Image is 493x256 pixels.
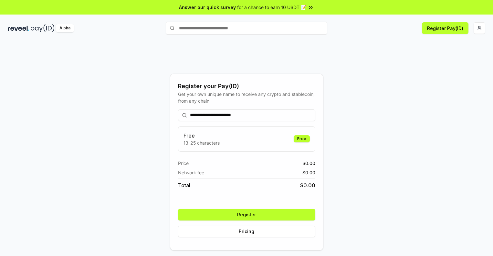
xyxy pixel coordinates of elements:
[178,226,315,237] button: Pricing
[178,181,190,189] span: Total
[178,82,315,91] div: Register your Pay(ID)
[300,181,315,189] span: $ 0.00
[294,135,310,142] div: Free
[178,91,315,104] div: Get your own unique name to receive any crypto and stablecoin, from any chain
[302,169,315,176] span: $ 0.00
[56,24,74,32] div: Alpha
[184,139,220,146] p: 13-25 characters
[8,24,29,32] img: reveel_dark
[178,160,189,167] span: Price
[31,24,55,32] img: pay_id
[237,4,306,11] span: for a chance to earn 10 USDT 📝
[422,22,468,34] button: Register Pay(ID)
[184,132,220,139] h3: Free
[178,209,315,220] button: Register
[302,160,315,167] span: $ 0.00
[178,169,204,176] span: Network fee
[179,4,236,11] span: Answer our quick survey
